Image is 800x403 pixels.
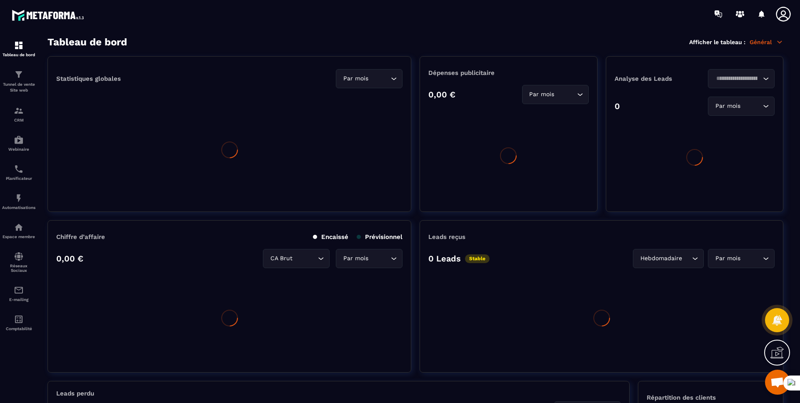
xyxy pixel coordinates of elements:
[56,254,83,264] p: 0,00 €
[713,102,742,111] span: Par mois
[465,254,490,263] p: Stable
[2,34,35,63] a: formationformationTableau de bord
[341,74,370,83] span: Par mois
[2,187,35,216] a: automationsautomationsAutomatisations
[2,326,35,331] p: Comptabilité
[615,101,620,111] p: 0
[14,251,24,261] img: social-network
[684,254,690,263] input: Search for option
[708,97,775,116] div: Search for option
[56,390,94,397] p: Leads perdu
[428,254,461,264] p: 0 Leads
[633,249,704,268] div: Search for option
[2,205,35,210] p: Automatisations
[2,147,35,152] p: Webinaire
[2,158,35,187] a: schedulerschedulerPlanificateur
[14,106,24,116] img: formation
[2,52,35,57] p: Tableau de bord
[638,254,684,263] span: Hebdomadaire
[708,69,775,88] div: Search for option
[56,233,105,241] p: Chiffre d’affaire
[428,90,455,100] p: 0,00 €
[313,233,348,241] p: Encaissé
[527,90,556,99] span: Par mois
[2,82,35,93] p: Tunnel de vente Site web
[357,233,402,241] p: Prévisionnel
[14,314,24,324] img: accountant
[370,254,389,263] input: Search for option
[2,264,35,273] p: Réseaux Sociaux
[2,297,35,302] p: E-mailing
[750,38,783,46] p: Général
[742,102,761,111] input: Search for option
[294,254,316,263] input: Search for option
[2,176,35,181] p: Planificateur
[708,249,775,268] div: Search for option
[14,222,24,232] img: automations
[2,129,35,158] a: automationsautomationsWebinaire
[336,69,402,88] div: Search for option
[742,254,761,263] input: Search for option
[2,216,35,245] a: automationsautomationsEspace membre
[341,254,370,263] span: Par mois
[56,75,121,82] p: Statistiques globales
[522,85,589,104] div: Search for option
[615,75,695,82] p: Analyse des Leads
[14,193,24,203] img: automations
[765,370,790,395] div: Mở cuộc trò chuyện
[689,39,745,45] p: Afficher le tableau :
[2,245,35,279] a: social-networksocial-networkRéseaux Sociaux
[14,135,24,145] img: automations
[14,70,24,80] img: formation
[2,279,35,308] a: emailemailE-mailing
[14,164,24,174] img: scheduler
[2,308,35,337] a: accountantaccountantComptabilité
[14,40,24,50] img: formation
[2,118,35,122] p: CRM
[336,249,402,268] div: Search for option
[428,69,588,77] p: Dépenses publicitaire
[47,36,127,48] h3: Tableau de bord
[14,285,24,295] img: email
[428,233,465,241] p: Leads reçus
[647,394,775,401] p: Répartition des clients
[263,249,330,268] div: Search for option
[2,234,35,239] p: Espace membre
[268,254,294,263] span: CA Brut
[2,63,35,100] a: formationformationTunnel de vente Site web
[713,254,742,263] span: Par mois
[556,90,575,99] input: Search for option
[713,74,761,83] input: Search for option
[2,100,35,129] a: formationformationCRM
[370,74,389,83] input: Search for option
[12,7,87,23] img: logo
